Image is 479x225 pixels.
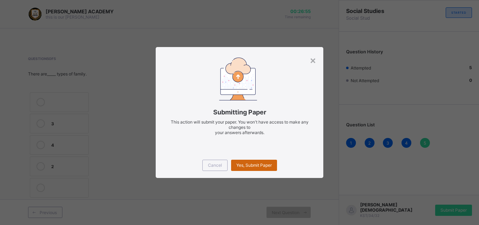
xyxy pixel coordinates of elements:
span: Cancel [208,163,222,168]
span: Submitting Paper [166,108,313,116]
div: × [310,54,316,66]
img: submitting-paper.7509aad6ec86be490e328e6d2a33d40a.svg [219,58,257,100]
span: This action will submit your paper. You won't have access to make any changes to your answers aft... [171,119,309,135]
span: Yes, Submit Paper [236,163,272,168]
